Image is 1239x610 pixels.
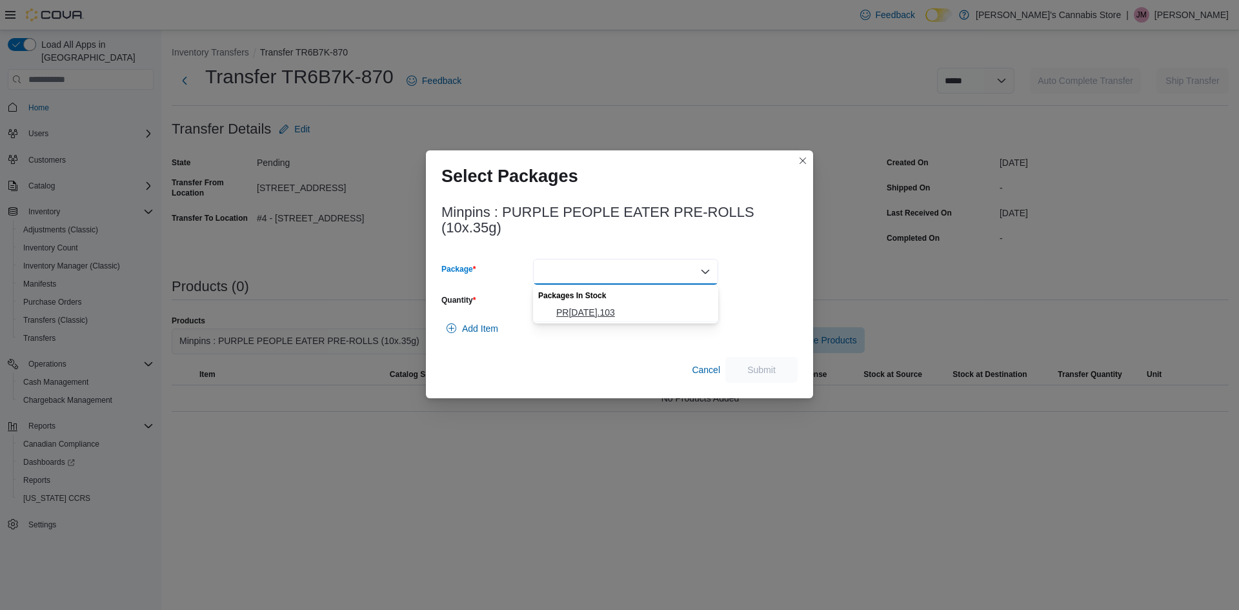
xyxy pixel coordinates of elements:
span: Submit [747,363,776,376]
button: PR01MAY2025.103 [533,303,718,322]
div: Packages In Stock [533,285,718,303]
span: Cancel [692,363,720,376]
span: PR[DATE].103 [556,306,710,319]
button: Close list of options [700,267,710,277]
label: Package [441,264,476,274]
h1: Select Packages [441,166,578,187]
button: Submit [725,357,798,383]
button: Add Item [441,316,503,341]
button: Closes this modal window [795,153,811,168]
div: Choose from the following options [533,285,718,322]
button: Cancel [687,357,725,383]
h3: Minpins : PURPLE PEOPLE EATER PRE-ROLLS (10x.35g) [441,205,798,236]
label: Quantity [441,295,476,305]
span: Add Item [462,322,498,335]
